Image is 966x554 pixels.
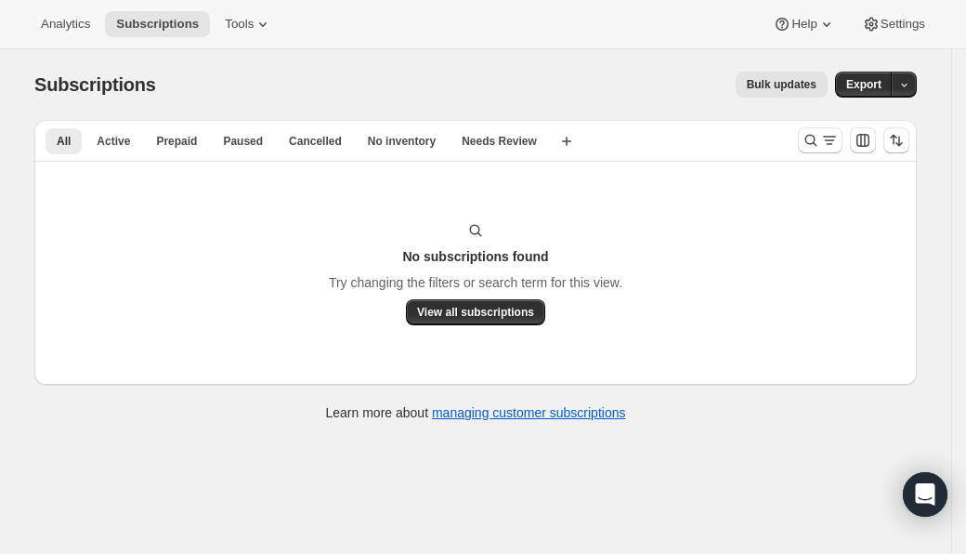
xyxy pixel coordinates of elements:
span: Subscriptions [116,17,199,32]
span: Subscriptions [34,74,156,95]
button: Subscriptions [105,11,210,37]
span: Analytics [41,17,90,32]
span: Prepaid [156,134,197,149]
span: View all subscriptions [417,305,534,320]
button: Sort the results [883,127,909,153]
span: Needs Review [462,134,537,149]
button: Customize table column order and visibility [850,127,876,153]
div: Open Intercom Messenger [903,472,947,517]
button: Search and filter results [798,127,842,153]
button: Tools [214,11,283,37]
span: Bulk updates [747,77,816,92]
span: All [57,134,71,149]
button: Bulk updates [736,72,828,98]
button: Help [762,11,846,37]
button: Create new view [552,128,581,154]
button: View all subscriptions [406,299,545,325]
span: Help [791,17,816,32]
span: Paused [223,134,263,149]
span: Active [97,134,130,149]
span: Export [846,77,881,92]
a: managing customer subscriptions [432,405,626,420]
span: Cancelled [289,134,342,149]
button: Analytics [30,11,101,37]
span: No inventory [368,134,436,149]
p: Try changing the filters or search term for this view. [329,273,622,292]
span: Tools [225,17,254,32]
h3: No subscriptions found [402,247,548,266]
button: Export [835,72,893,98]
button: Settings [851,11,936,37]
span: Settings [881,17,925,32]
p: Learn more about [326,403,626,422]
